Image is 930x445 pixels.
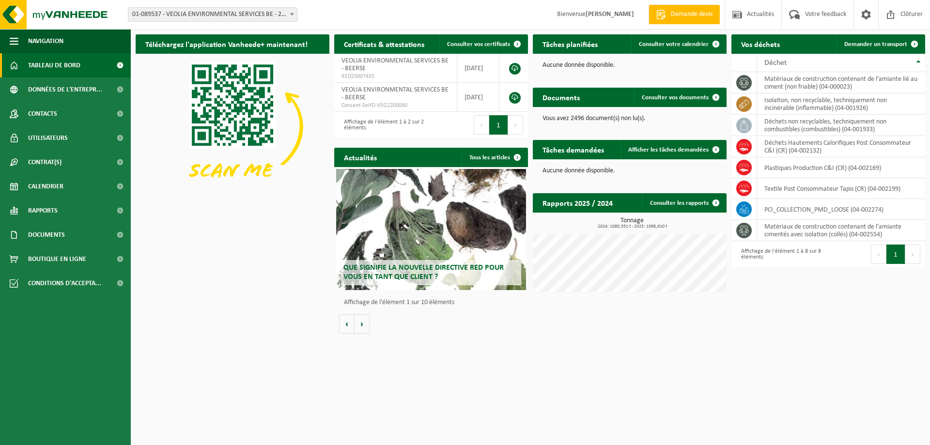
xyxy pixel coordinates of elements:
[757,157,925,178] td: Plastiques Production C&I (CR) (04-002169)
[757,220,925,241] td: matériaux de construction contenant de l'amiante cimentés avec isolation (collés) (04-002554)
[538,217,727,229] h3: Tonnage
[844,41,907,47] span: Demander un transport
[668,10,715,19] span: Demande devis
[334,34,434,53] h2: Certificats & attestations
[28,271,101,295] span: Conditions d'accepta...
[457,54,499,83] td: [DATE]
[631,34,726,54] a: Consulter votre calendrier
[533,193,622,212] h2: Rapports 2025 / 2024
[334,148,387,167] h2: Actualités
[620,140,726,159] a: Afficher les tâches demandées
[586,11,634,18] strong: [PERSON_NAME]
[764,59,787,67] span: Déchet
[736,244,823,265] div: Affichage de l'élément 1 à 8 sur 8 éléments
[489,115,508,135] button: 1
[542,62,717,69] p: Aucune donnée disponible.
[905,245,920,264] button: Next
[341,102,449,109] span: Consent-SelfD-VEG2200090
[28,126,68,150] span: Utilisateurs
[339,314,355,334] button: Vorige
[757,115,925,136] td: déchets non recyclables, techniquement non combustibles (combustibles) (04-001933)
[757,93,925,115] td: isolation, non recyclable, techniquement non incinérable (inflammable) (04-001926)
[757,178,925,199] td: Textile Post Consommateur Tapis (CR) (04-002199)
[649,5,720,24] a: Demande devis
[344,299,523,306] p: Affichage de l'élément 1 sur 10 éléments
[462,148,527,167] a: Tous les articles
[508,115,523,135] button: Next
[439,34,527,54] a: Consulter vos certificats
[447,41,510,47] span: Consulter vos certificats
[757,72,925,93] td: matériaux de construction contenant de l'amiante lié au ciment (non friable) (04-000023)
[542,168,717,174] p: Aucune donnée disponible.
[28,247,86,271] span: Boutique en ligne
[757,136,925,157] td: Déchets Hautements Calorifiques Post Consommateur C&I (CR) (04-002132)
[339,114,426,136] div: Affichage de l'élément 1 à 2 sur 2 éléments
[757,199,925,220] td: PCI_COLLECTION_PMD_LOOSE (04-002274)
[642,94,709,101] span: Consulter vos documents
[628,147,709,153] span: Afficher les tâches demandées
[474,115,489,135] button: Previous
[336,169,526,290] a: Que signifie la nouvelle directive RED pour vous en tant que client ?
[542,115,717,122] p: Vous avez 2496 document(s) non lu(s).
[128,7,297,22] span: 01-089537 - VEOLIA ENVIRONMENTAL SERVICES BE - 2340 BEERSE, LILSE DIJK 19
[28,29,63,53] span: Navigation
[28,102,57,126] span: Contacts
[533,140,614,159] h2: Tâches demandées
[341,86,449,101] span: VEOLIA ENVIRONMENTAL SERVICES BE - BEERSE
[343,264,504,281] span: Que signifie la nouvelle directive RED pour vous en tant que client ?
[871,245,886,264] button: Previous
[128,8,297,21] span: 01-089537 - VEOLIA ENVIRONMENTAL SERVICES BE - 2340 BEERSE, LILSE DIJK 19
[341,73,449,80] span: RED25007435
[28,223,65,247] span: Documents
[28,53,80,77] span: Tableau de bord
[837,34,924,54] a: Demander un transport
[634,88,726,107] a: Consulter vos documents
[533,34,607,53] h2: Tâches planifiées
[28,150,62,174] span: Contrat(s)
[355,314,370,334] button: Volgende
[538,224,727,229] span: 2024: 1080,351 t - 2025: 1098,610 t
[28,174,63,199] span: Calendrier
[731,34,790,53] h2: Vos déchets
[533,88,589,107] h2: Documents
[136,54,329,199] img: Download de VHEPlus App
[136,34,317,53] h2: Téléchargez l'application Vanheede+ maintenant!
[341,57,449,72] span: VEOLIA ENVIRONMENTAL SERVICES BE - BEERSE
[28,77,102,102] span: Données de l'entrepr...
[639,41,709,47] span: Consulter votre calendrier
[886,245,905,264] button: 1
[642,193,726,213] a: Consulter les rapports
[457,83,499,112] td: [DATE]
[28,199,58,223] span: Rapports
